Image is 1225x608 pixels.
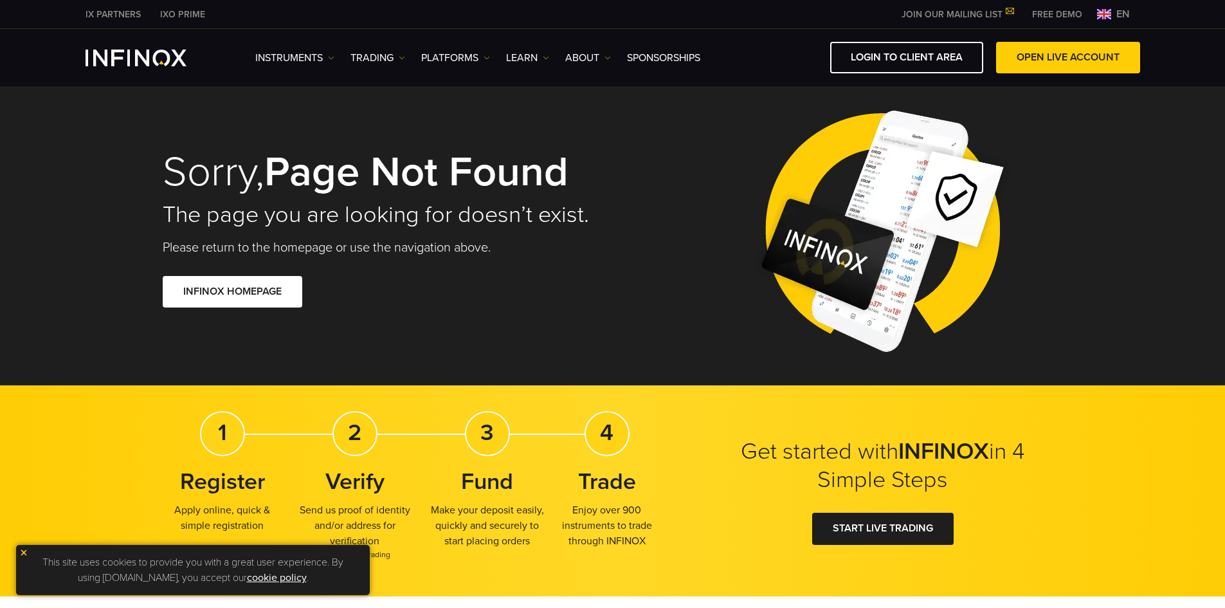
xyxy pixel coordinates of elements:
strong: page not found [264,147,568,198]
a: INFINOX MENU [1022,8,1092,21]
a: cookie policy [247,571,307,584]
a: JOIN OUR MAILING LIST [892,9,1022,20]
a: Learn [506,50,549,66]
a: START LIVE TRADING [812,513,954,544]
a: SPONSORSHIPS [627,50,700,66]
p: This site uses cookies to provide you with a great user experience. By using [DOMAIN_NAME], you a... [23,551,363,589]
a: INFINOX Logo [86,50,217,66]
strong: 3 [480,419,494,447]
span: en [1111,6,1135,22]
img: yellow close icon [19,548,28,557]
p: Please return to the homepage or use the navigation above. [163,239,595,257]
strong: 1 [218,419,227,447]
strong: Fund [461,468,513,495]
a: ABOUT [565,50,611,66]
a: INFINOX [150,8,215,21]
a: Instruments [255,50,334,66]
a: LOGIN TO CLIENT AREA [830,42,983,73]
p: Send us proof of identity and/or address for verification [295,502,415,560]
strong: 2 [348,419,361,447]
h1: Sorry, [163,151,595,194]
a: PLATFORMS [421,50,490,66]
a: TRADING [350,50,405,66]
a: INFINOX [76,8,150,21]
strong: 4 [600,419,613,447]
h2: Get started with in 4 Simple Steps [722,438,1044,494]
strong: Trade [578,468,636,495]
strong: Verify [325,468,385,495]
a: OPEN LIVE ACCOUNT [996,42,1140,73]
h2: The page you are looking for doesn’t exist. [163,201,595,229]
p: Apply online, quick & simple registration [163,502,282,533]
p: Make your deposit easily, quickly and securely to start placing orders [428,502,547,549]
p: Enjoy over 900 instruments to trade through INFINOX [547,502,667,549]
a: INFINOX HOMEPAGE [163,276,302,308]
strong: Register [180,468,265,495]
strong: INFINOX [898,438,989,465]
